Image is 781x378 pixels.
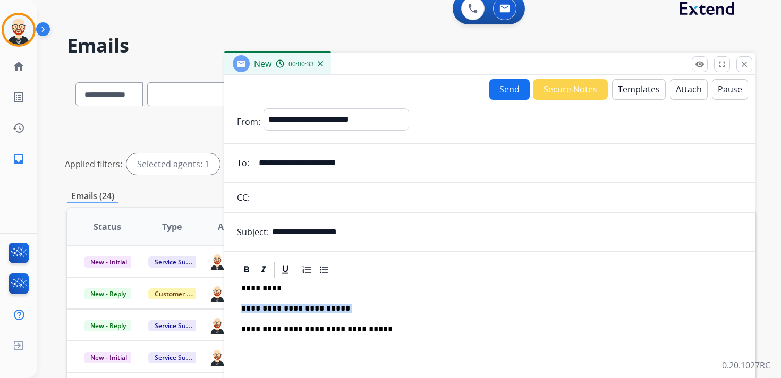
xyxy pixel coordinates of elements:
div: Selected agents: 1 [126,153,220,175]
img: avatar [4,15,33,45]
span: Service Support [148,256,209,268]
mat-icon: fullscreen [717,59,727,69]
div: Bold [239,262,254,278]
span: Service Support [148,352,209,363]
span: Assignee [218,220,255,233]
p: 0.20.1027RC [722,359,770,372]
p: Subject: [237,226,269,238]
button: Secure Notes [533,79,608,100]
span: New - Initial [84,352,133,363]
span: Service Support [148,320,209,331]
span: Customer Support [148,288,217,299]
h2: Emails [67,35,755,56]
p: Emails (24) [67,190,118,203]
mat-icon: history [12,122,25,134]
img: agent-avatar [209,348,226,366]
mat-icon: list_alt [12,91,25,104]
div: Ordered List [299,262,315,278]
mat-icon: inbox [12,152,25,165]
span: New - Reply [84,320,132,331]
mat-icon: remove_red_eye [695,59,704,69]
button: Templates [612,79,666,100]
p: From: [237,115,260,128]
span: 00:00:33 [288,60,314,68]
button: Send [489,79,530,100]
span: Type [162,220,182,233]
button: Pause [712,79,748,100]
p: Applied filters: [65,158,122,170]
div: Underline [277,262,293,278]
span: New [254,58,271,70]
span: Status [94,220,121,233]
div: Italic [256,262,271,278]
img: agent-avatar [209,284,226,302]
span: New - Initial [84,256,133,268]
mat-icon: close [740,59,749,69]
p: CC: [237,191,250,204]
span: New - Reply [84,288,132,299]
div: Bullet List [316,262,332,278]
button: Attach [670,79,708,100]
img: agent-avatar [209,252,226,270]
mat-icon: home [12,60,25,73]
p: To: [237,157,249,169]
img: agent-avatar [209,316,226,334]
